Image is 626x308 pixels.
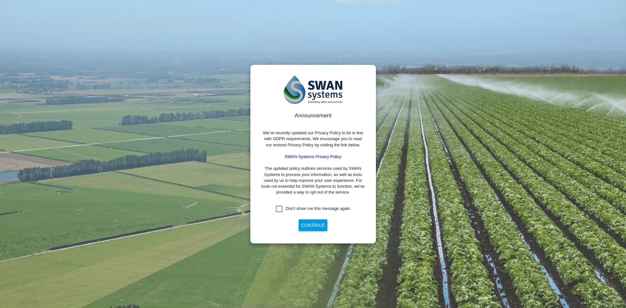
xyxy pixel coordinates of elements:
md-checkbox: Don't show me this message again [276,206,350,212]
div: Announcement [261,112,365,120]
button: Continue [299,219,327,231]
div: Don't show me this message again [286,206,350,212]
span: The updated policy outlines services used by SWAN Systems to process your information, as well as... [261,166,365,195]
img: SWAN-Landscape-Logo-Colour.png [284,75,342,104]
a: SWAN Systems Privacy Policy [285,154,341,159]
span: We’ve recently updated our Privacy Policy to be in line with GDPR requirements. We encourage you ... [263,130,363,147]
